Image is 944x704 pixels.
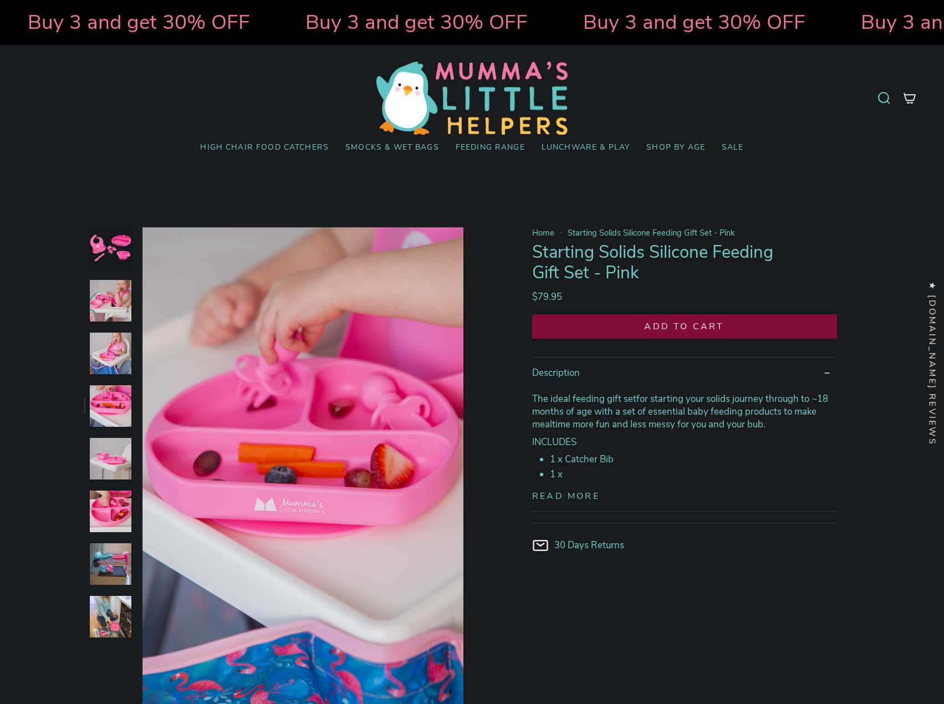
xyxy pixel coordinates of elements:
[543,320,826,333] span: Add to cart
[532,436,576,448] strong: INCLUDES
[583,8,805,36] strong: Buy 3 and get 30% OFF
[447,135,533,161] a: Feeding Range
[456,143,525,152] span: Feeding Range
[532,242,798,284] h1: Starting Solids Silicone Feeding Gift Set - Pink
[532,227,554,238] a: Home
[345,143,439,152] span: Smocks & Wet Bags
[200,143,329,152] span: High Chair Food Catchers
[532,392,837,431] p: The ideal feeding gift set
[550,453,837,466] li: 1 x Catcher Bib
[90,333,131,374] img: Splat Splash mat - Mumma's Little Helpers
[542,143,630,152] span: Lunchware & Play
[532,491,600,501] button: Read more
[554,539,837,552] p: 30 Days Returns
[722,143,744,152] span: SALE
[638,135,713,161] a: Shop by Age
[532,392,828,431] span: for starting your solids journey through to ~18 months of age with a set of essential baby feedin...
[376,62,568,135] img: Mumma’s Little Helpers
[192,135,337,161] a: High Chair Food Catchers
[713,135,752,161] a: SALE
[532,314,837,339] button: Add to cart
[337,135,447,161] a: Smocks & Wet Bags
[27,8,249,36] strong: Buy 3 and get 30% OFF
[921,272,944,456] div: Click to open Judge.me floating reviews tab
[305,8,527,36] strong: Buy 3 and get 30% OFF
[646,143,705,152] span: Shop by Age
[533,135,638,161] a: Lunchware & Play
[550,468,837,481] li: 1 x
[532,358,837,388] summary: Description
[568,227,734,238] span: Starting Solids Silicone Feeding Gift Set - Pink
[532,290,562,303] span: $79.95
